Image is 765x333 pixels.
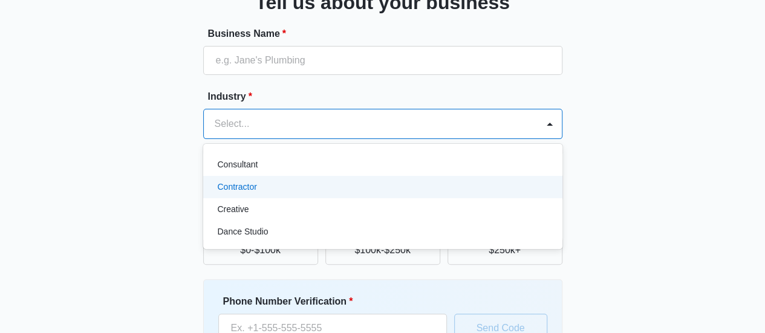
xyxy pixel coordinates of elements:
[218,181,257,193] p: Contractor
[218,158,258,171] p: Consultant
[203,46,562,75] input: e.g. Jane's Plumbing
[208,89,567,104] label: Industry
[203,236,318,265] button: $0-$100k
[448,236,562,265] button: $250k+
[218,203,249,216] p: Creative
[223,294,452,309] label: Phone Number Verification
[218,225,269,238] p: Dance Studio
[208,27,567,41] label: Business Name
[325,236,440,265] button: $100k-$250k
